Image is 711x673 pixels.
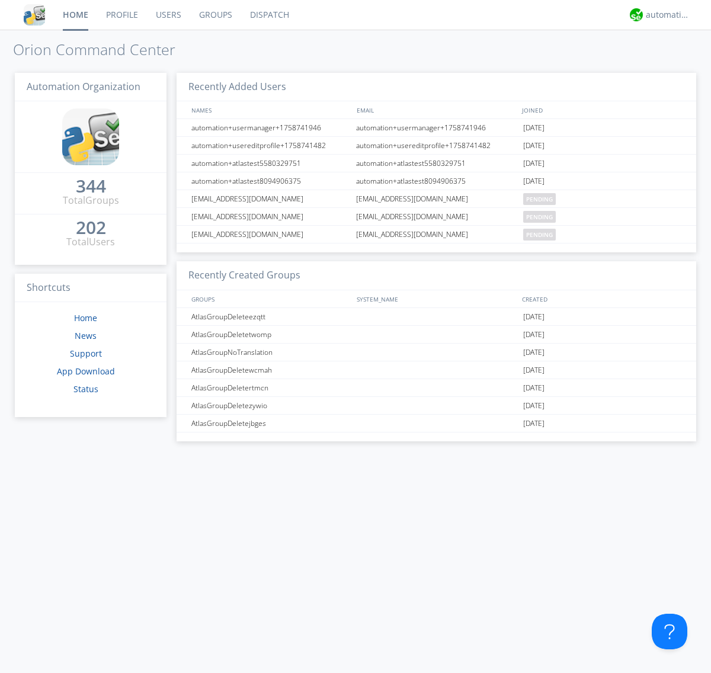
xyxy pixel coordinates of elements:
[177,172,696,190] a: automation+atlastest8094906375automation+atlastest8094906375[DATE]
[177,308,696,326] a: AtlasGroupDeleteezqtt[DATE]
[652,614,687,649] iframe: Toggle Customer Support
[177,415,696,432] a: AtlasGroupDeletejbges[DATE]
[353,226,520,243] div: [EMAIL_ADDRESS][DOMAIN_NAME]
[75,330,97,341] a: News
[177,344,696,361] a: AtlasGroupNoTranslation[DATE]
[76,222,106,235] a: 202
[523,415,545,432] span: [DATE]
[188,344,353,361] div: AtlasGroupNoTranslation
[177,361,696,379] a: AtlasGroupDeletewcmah[DATE]
[353,190,520,207] div: [EMAIL_ADDRESS][DOMAIN_NAME]
[523,326,545,344] span: [DATE]
[188,397,353,414] div: AtlasGroupDeletezywio
[70,348,102,359] a: Support
[523,193,556,205] span: pending
[177,379,696,397] a: AtlasGroupDeletertmcn[DATE]
[57,366,115,377] a: App Download
[188,208,353,225] div: [EMAIL_ADDRESS][DOMAIN_NAME]
[353,137,520,154] div: automation+usereditprofile+1758741482
[177,119,696,137] a: automation+usermanager+1758741946automation+usermanager+1758741946[DATE]
[73,383,98,395] a: Status
[177,137,696,155] a: automation+usereditprofile+1758741482automation+usereditprofile+1758741482[DATE]
[353,172,520,190] div: automation+atlastest8094906375
[177,155,696,172] a: automation+atlastest5580329751automation+atlastest5580329751[DATE]
[76,222,106,233] div: 202
[188,308,353,325] div: AtlasGroupDeleteezqtt
[76,180,106,192] div: 344
[646,9,690,21] div: automation+atlas
[523,361,545,379] span: [DATE]
[188,190,353,207] div: [EMAIL_ADDRESS][DOMAIN_NAME]
[354,101,519,118] div: EMAIL
[523,308,545,326] span: [DATE]
[188,290,351,307] div: GROUPS
[177,326,696,344] a: AtlasGroupDeletetwomp[DATE]
[177,261,696,290] h3: Recently Created Groups
[523,379,545,397] span: [DATE]
[188,101,351,118] div: NAMES
[188,172,353,190] div: automation+atlastest8094906375
[353,208,520,225] div: [EMAIL_ADDRESS][DOMAIN_NAME]
[63,194,119,207] div: Total Groups
[74,312,97,323] a: Home
[27,80,140,93] span: Automation Organization
[523,137,545,155] span: [DATE]
[177,73,696,102] h3: Recently Added Users
[188,415,353,432] div: AtlasGroupDeletejbges
[353,119,520,136] div: automation+usermanager+1758741946
[519,101,685,118] div: JOINED
[24,4,45,25] img: cddb5a64eb264b2086981ab96f4c1ba7
[188,361,353,379] div: AtlasGroupDeletewcmah
[188,137,353,154] div: automation+usereditprofile+1758741482
[177,208,696,226] a: [EMAIL_ADDRESS][DOMAIN_NAME][EMAIL_ADDRESS][DOMAIN_NAME]pending
[62,108,119,165] img: cddb5a64eb264b2086981ab96f4c1ba7
[15,274,166,303] h3: Shortcuts
[76,180,106,194] a: 344
[523,172,545,190] span: [DATE]
[188,326,353,343] div: AtlasGroupDeletetwomp
[523,344,545,361] span: [DATE]
[523,229,556,241] span: pending
[523,155,545,172] span: [DATE]
[188,155,353,172] div: automation+atlastest5580329751
[523,211,556,223] span: pending
[523,397,545,415] span: [DATE]
[354,290,519,307] div: SYSTEM_NAME
[177,190,696,208] a: [EMAIL_ADDRESS][DOMAIN_NAME][EMAIL_ADDRESS][DOMAIN_NAME]pending
[66,235,115,249] div: Total Users
[353,155,520,172] div: automation+atlastest5580329751
[177,397,696,415] a: AtlasGroupDeletezywio[DATE]
[188,119,353,136] div: automation+usermanager+1758741946
[519,290,685,307] div: CREATED
[177,226,696,243] a: [EMAIL_ADDRESS][DOMAIN_NAME][EMAIL_ADDRESS][DOMAIN_NAME]pending
[523,119,545,137] span: [DATE]
[188,226,353,243] div: [EMAIL_ADDRESS][DOMAIN_NAME]
[630,8,643,21] img: d2d01cd9b4174d08988066c6d424eccd
[188,379,353,396] div: AtlasGroupDeletertmcn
